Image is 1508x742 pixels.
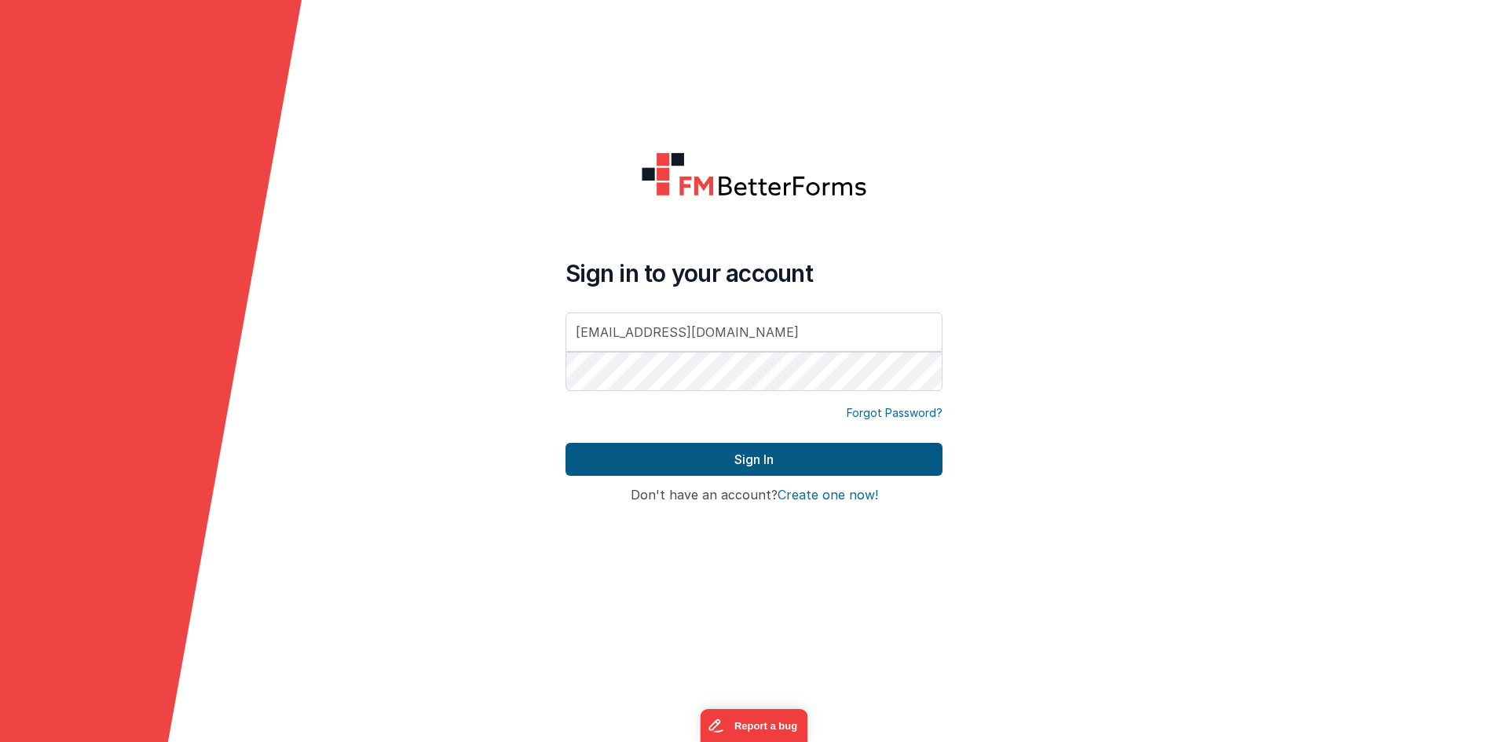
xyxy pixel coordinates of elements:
[701,709,808,742] iframe: Marker.io feedback button
[847,405,942,421] a: Forgot Password?
[778,488,878,503] button: Create one now!
[565,488,942,503] h4: Don't have an account?
[565,313,942,352] input: Email Address
[565,443,942,476] button: Sign In
[565,259,942,287] h4: Sign in to your account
